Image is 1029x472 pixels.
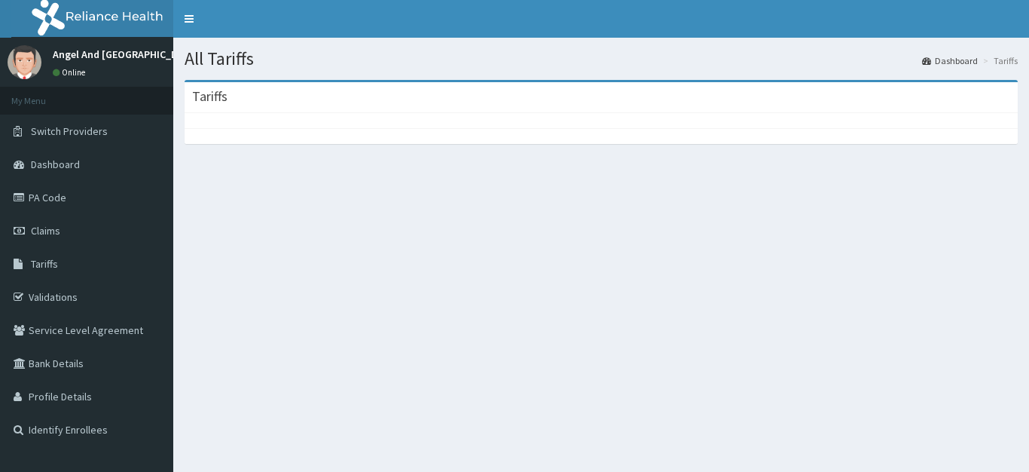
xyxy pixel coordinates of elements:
[192,90,227,103] h3: Tariffs
[31,224,60,238] span: Claims
[922,54,978,67] a: Dashboard
[31,124,108,138] span: Switch Providers
[8,45,41,79] img: User Image
[31,158,80,171] span: Dashboard
[53,49,199,60] p: Angel And [GEOGRAPHIC_DATA]
[31,257,58,271] span: Tariffs
[53,67,89,78] a: Online
[185,49,1018,69] h1: All Tariffs
[979,54,1018,67] li: Tariffs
